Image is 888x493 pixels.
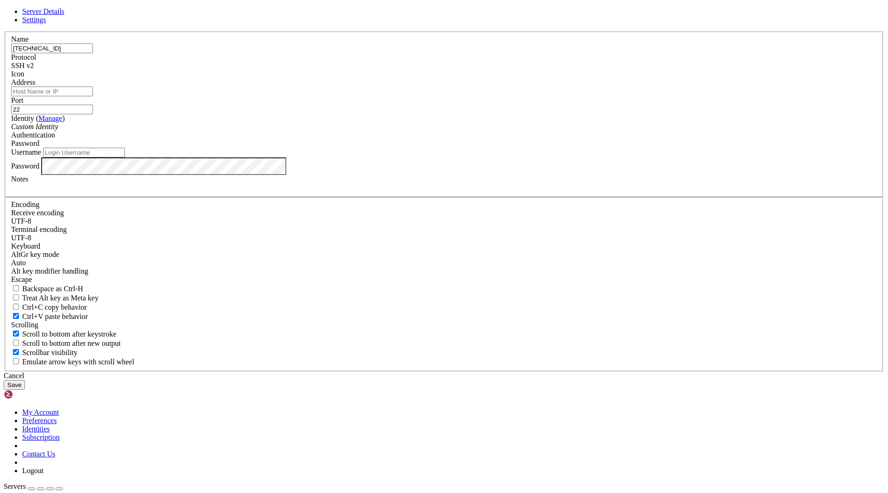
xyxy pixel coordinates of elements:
label: When using the alternative screen buffer, and DECCKM (Application Cursor Keys) is active, mouse w... [11,358,134,366]
span: Servers [4,482,26,490]
a: Servers [4,482,63,490]
label: Set the expected encoding for data received from the host. If the encodings do not match, visual ... [11,250,59,258]
span: Scroll to bottom after new output [22,339,121,347]
span: UTF-8 [11,217,31,225]
input: Server Name [11,44,93,53]
span: Ctrl+V paste behavior [22,312,88,320]
input: Login Username [43,148,125,157]
span: Escape [11,275,32,283]
input: Ctrl+V paste behavior [13,313,19,319]
span: SSH v2 [11,62,34,69]
input: Host Name or IP [11,87,93,96]
label: If true, the backspace should send BS ('\x08', aka ^H). Otherwise the backspace key should send '... [11,285,83,293]
div: Password [11,139,877,148]
span: Scroll to bottom after keystroke [22,330,117,338]
span: Scrollbar visibility [22,349,78,356]
a: Subscription [22,433,60,441]
label: Whether to scroll to the bottom on any keystroke. [11,330,117,338]
span: Ctrl+C copy behavior [22,303,87,311]
label: Set the expected encoding for data received from the host. If the encodings do not match, visual ... [11,209,64,217]
div: UTF-8 [11,217,877,225]
input: Port Number [11,105,93,114]
span: Emulate arrow keys with scroll wheel [22,358,134,366]
label: Keyboard [11,242,40,250]
a: Manage [38,114,62,122]
input: Scroll to bottom after keystroke [13,331,19,337]
label: Port [11,96,24,104]
label: Scroll to bottom after new output. [11,339,121,347]
a: Contact Us [22,450,55,458]
a: Settings [22,16,46,24]
label: Controls how the Alt key is handled. Escape: Send an ESC prefix. 8-Bit: Add 128 to the typed char... [11,267,88,275]
div: Escape [11,275,877,284]
button: Save [4,380,25,390]
label: Encoding [11,200,39,208]
a: My Account [22,408,59,416]
input: Backspace as Ctrl-H [13,285,19,291]
label: Identity [11,114,65,122]
label: The default terminal encoding. ISO-2022 enables character map translations (like graphics maps). ... [11,225,67,233]
a: Identities [22,425,50,433]
label: Ctrl-C copies if true, send ^C to host if false. Ctrl-Shift-C sends ^C to host if true, copies if... [11,303,87,311]
span: Treat Alt key as Meta key [22,294,99,302]
label: Authentication [11,131,55,139]
label: Ctrl+V pastes if true, sends ^V to host if false. Ctrl+Shift+V sends ^V to host if true, pastes i... [11,312,88,320]
label: Whether the Alt key acts as a Meta key or as a distinct Alt key. [11,294,99,302]
label: Username [11,148,41,156]
span: Backspace as Ctrl-H [22,285,83,293]
span: ( ) [36,114,65,122]
input: Ctrl+C copy behavior [13,304,19,310]
a: Preferences [22,417,57,424]
input: Scroll to bottom after new output [13,340,19,346]
span: Auto [11,259,26,267]
span: UTF-8 [11,234,31,242]
label: Password [11,162,39,169]
div: UTF-8 [11,234,877,242]
label: Address [11,78,35,86]
span: Password [11,139,39,147]
label: The vertical scrollbar mode. [11,349,78,356]
label: Name [11,35,29,43]
div: Custom Identity [11,123,877,131]
input: Scrollbar visibility [13,349,19,355]
label: Protocol [11,53,36,61]
input: Emulate arrow keys with scroll wheel [13,358,19,364]
a: Server Details [22,7,64,15]
img: Shellngn [4,390,57,399]
label: Notes [11,175,28,183]
div: Auto [11,259,877,267]
label: Scrolling [11,321,38,329]
div: Cancel [4,372,884,380]
div: SSH v2 [11,62,877,70]
input: Treat Alt key as Meta key [13,294,19,300]
i: Custom Identity [11,123,58,131]
a: Logout [22,467,43,474]
label: Icon [11,70,24,78]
